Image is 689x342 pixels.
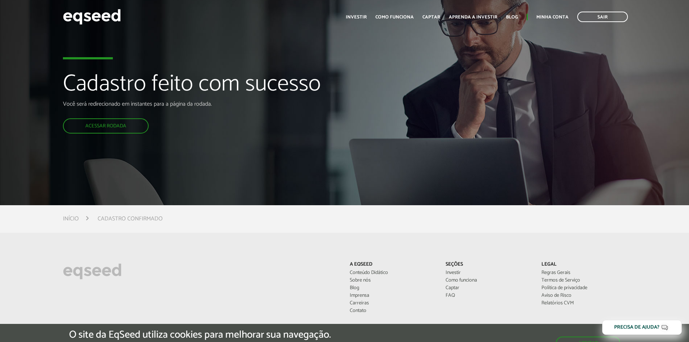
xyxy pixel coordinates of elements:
p: Legal [541,262,626,268]
a: Aprenda a investir [449,15,497,20]
p: Você será redirecionado em instantes para a página da rodada. [63,101,397,107]
a: Imprensa [350,293,435,298]
h5: O site da EqSeed utiliza cookies para melhorar sua navegação. [69,329,331,341]
a: Como funciona [375,15,414,20]
a: Conteúdo Didático [350,270,435,275]
p: A EqSeed [350,262,435,268]
h1: Cadastro feito com sucesso [63,72,397,101]
a: Relatórios CVM [541,301,626,306]
a: Termos de Serviço [541,278,626,283]
a: Captar [446,286,531,291]
a: Carreiras [350,301,435,306]
a: Blog [350,286,435,291]
a: Sair [577,12,628,22]
img: EqSeed [63,7,121,26]
a: Regras Gerais [541,270,626,275]
a: Contato [350,308,435,313]
a: Acessar rodada [63,118,149,134]
a: Captar [422,15,440,20]
p: Seções [446,262,531,268]
a: Minha conta [536,15,569,20]
img: EqSeed Logo [63,262,122,281]
a: Investir [346,15,367,20]
a: Investir [446,270,531,275]
a: Sobre nós [350,278,435,283]
a: Blog [506,15,518,20]
a: FAQ [446,293,531,298]
a: Aviso de Risco [541,293,626,298]
a: Início [63,216,79,222]
li: Cadastro confirmado [98,214,163,224]
a: Como funciona [446,278,531,283]
a: Política de privacidade [541,286,626,291]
